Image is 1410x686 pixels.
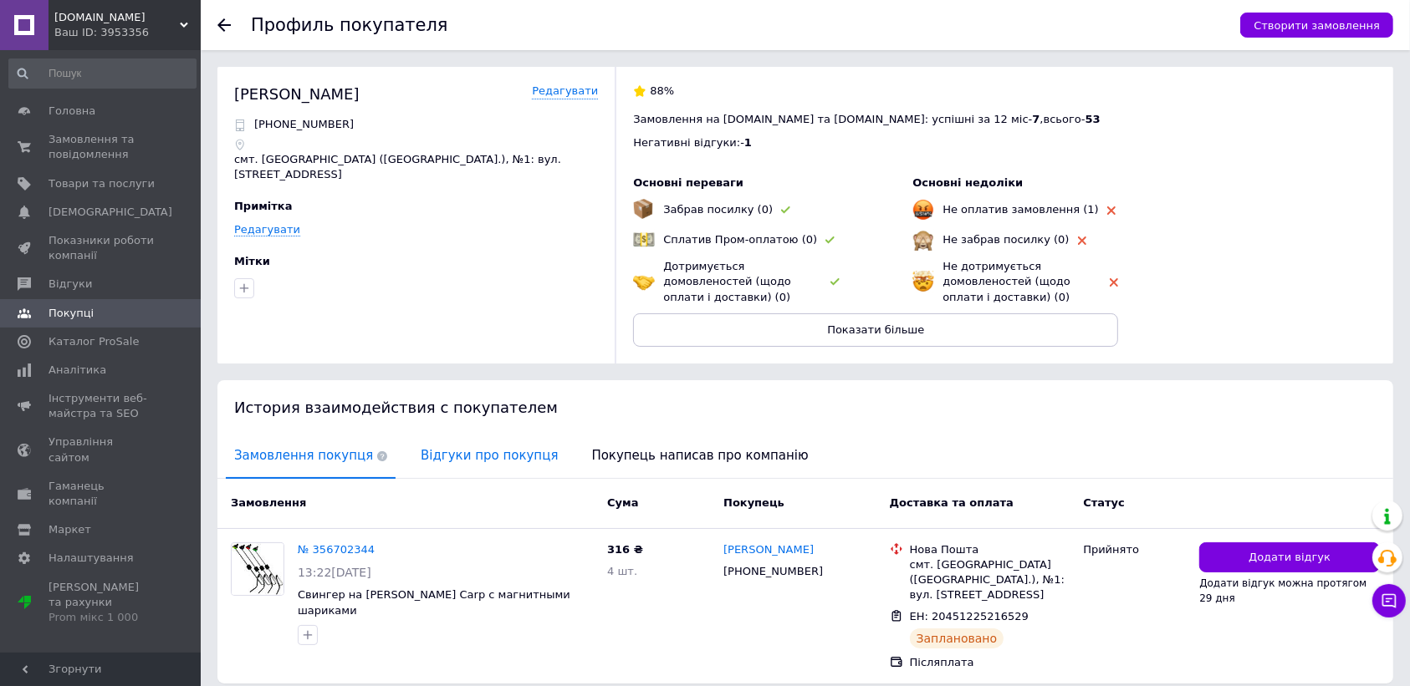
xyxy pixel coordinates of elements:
img: emoji [633,229,655,251]
span: Замовлення [231,496,306,509]
span: [DEMOGRAPHIC_DATA] [49,205,172,220]
span: Покупець написав про компанію [584,434,817,477]
div: Прийнято [1083,542,1186,557]
span: [PERSON_NAME] та рахунки [49,580,155,626]
a: № 356702344 [298,543,375,556]
div: Ваш ID: 3953356 [54,25,201,40]
div: Нова Пошта [910,542,1070,557]
img: emoji [912,229,934,251]
div: [PERSON_NAME] [234,84,360,104]
span: Дотримується домовленостей (щодо оплати і доставки) (0) [663,260,791,302]
span: Гаманець компанії [49,479,155,509]
div: Заплановано [910,628,1004,648]
img: emoji [912,199,934,221]
span: Основні недоліки [912,176,1023,189]
span: Відгуки про покупця [412,434,566,477]
button: Чат з покупцем [1372,584,1406,617]
div: Післяплата [910,655,1070,670]
a: Фото товару [231,542,284,596]
span: Мітки [234,255,270,267]
span: Не оплатив замовлення (1) [943,203,1098,216]
a: Редагувати [234,223,300,236]
span: Замовлення та повідомлення [49,132,155,162]
span: Аналітика [49,363,106,378]
span: Каталог ProSale [49,334,139,349]
div: Повернутися назад [217,18,231,32]
span: Інструменти веб-майстра та SEO [49,391,155,421]
button: Додати відгук [1199,542,1380,573]
span: Додати відгук можна протягом 29 дня [1199,577,1367,604]
img: emoji [633,271,655,292]
span: 53 [1086,113,1101,125]
span: Статус [1083,496,1125,509]
span: Не дотримується домовленостей (щодо оплати і доставки) (0) [943,260,1070,302]
span: Товари та послуги [49,176,155,191]
button: Створити замовлення [1240,13,1393,38]
span: 7 [1032,113,1040,125]
img: rating-tag-type [830,278,840,286]
span: Не забрав посилку (0) [943,233,1069,246]
span: Маркет [49,522,91,537]
span: Відгуки [49,277,92,292]
span: Основні переваги [633,176,743,189]
button: Показати більше [633,313,1118,347]
span: 316 ₴ [607,543,643,556]
p: смт. [GEOGRAPHIC_DATA] ([GEOGRAPHIC_DATA].), №1: вул. [STREET_ADDRESS] [234,152,598,182]
img: rating-tag-type [781,206,790,214]
div: Prom мікс 1 000 [49,610,155,625]
span: Показати більше [827,323,924,336]
img: rating-tag-type [825,236,835,244]
img: rating-tag-type [1110,278,1118,287]
span: Додати відгук [1249,550,1331,566]
span: Cума [607,496,638,509]
span: 4 шт. [607,565,637,577]
img: emoji [633,199,653,219]
img: Фото товару [232,543,284,595]
span: Негативні відгуки: - [633,136,744,149]
img: rating-tag-type [1078,236,1086,245]
a: Свингер на [PERSON_NAME] Carp с магнитными шариками [298,588,570,617]
a: Редагувати [532,84,598,99]
span: Покупці [49,306,94,321]
span: 1 [744,136,752,149]
span: Сплатив Пром-оплатою (0) [663,233,817,246]
span: Замовлення покупця [226,434,396,477]
span: 88% [650,84,674,97]
input: Пошук [8,58,197,89]
span: Показники роботи компанії [49,233,155,263]
h1: Профиль покупателя [251,15,448,35]
img: rating-tag-type [1107,206,1116,215]
img: emoji [912,271,934,292]
span: Головна [49,104,95,119]
span: Управління сайтом [49,434,155,465]
span: История взаимодействия с покупателем [234,399,558,416]
span: ЕН: 20451225216529 [910,610,1029,622]
div: смт. [GEOGRAPHIC_DATA] ([GEOGRAPHIC_DATA].), №1: вул. [STREET_ADDRESS] [910,557,1070,603]
span: Забрав посилку (0) [663,203,773,216]
span: 13:22[DATE] [298,566,371,579]
span: SmartStyle.com.ua [54,10,180,25]
span: Примітка [234,200,293,212]
span: Замовлення на [DOMAIN_NAME] та [DOMAIN_NAME]: успішні за 12 міс - , всього - [633,113,1100,125]
span: Налаштування [49,551,134,566]
span: Доставка та оплата [890,496,1014,509]
div: [PHONE_NUMBER] [720,561,826,582]
p: [PHONE_NUMBER] [254,117,354,132]
a: [PERSON_NAME] [723,542,814,558]
span: Покупець [723,496,784,509]
span: Створити замовлення [1254,19,1380,32]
